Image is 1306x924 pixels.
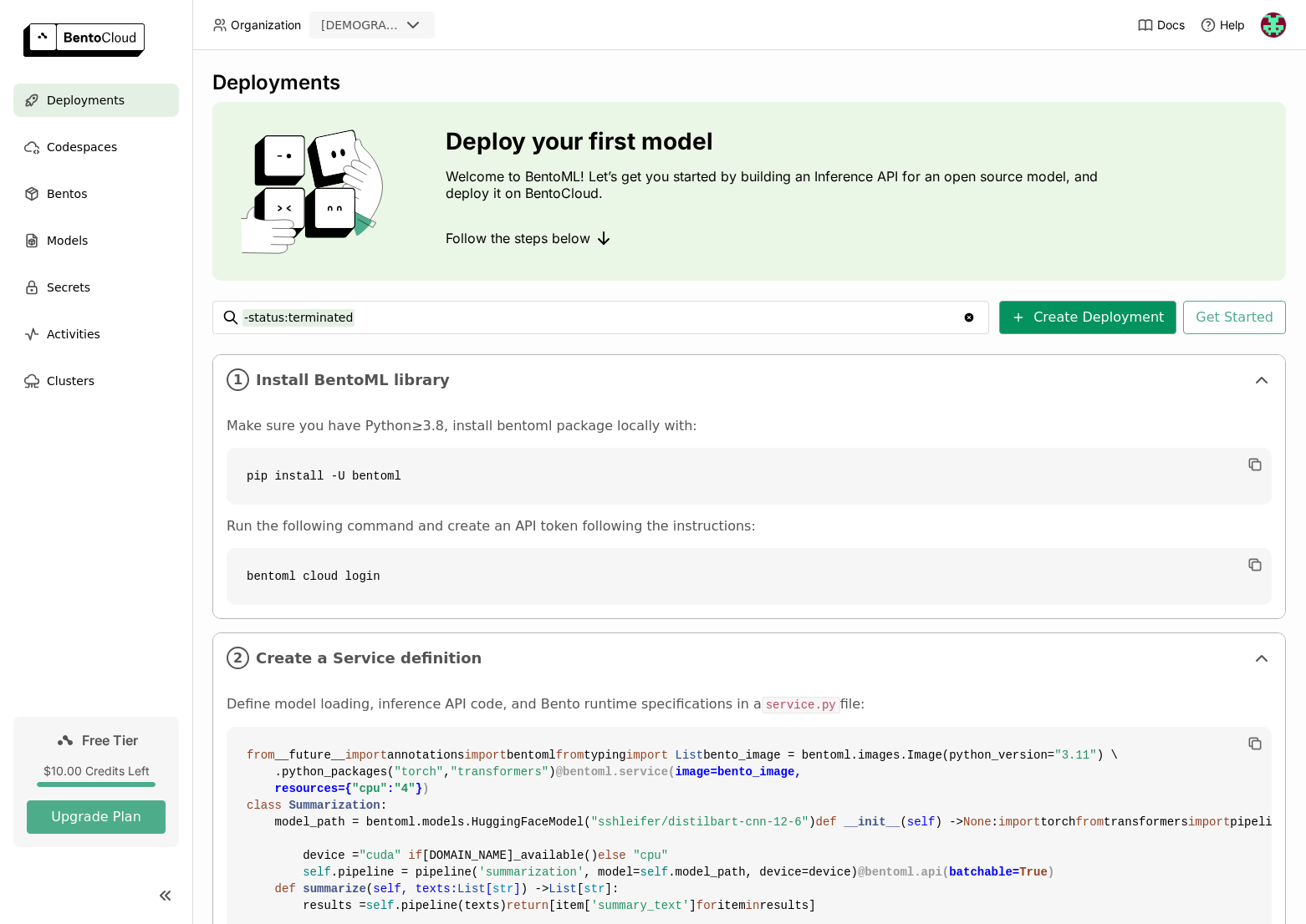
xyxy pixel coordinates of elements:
span: for [696,899,717,912]
span: self [907,815,936,829]
a: Codespaces [13,130,179,164]
svg: Clear value [962,311,976,324]
span: "cuda" [359,849,400,862]
span: Clusters [47,371,94,391]
span: return [507,899,548,912]
div: 1Install BentoML library [213,355,1285,404]
span: from [1075,815,1104,829]
a: Models [13,224,179,257]
span: List [548,882,577,896]
span: Secrets [47,277,90,297]
span: self, texts: [ ] [373,882,520,896]
button: Get Started [1183,301,1286,334]
span: Organization [231,18,301,33]
span: "transformers" [451,765,549,779]
span: self [303,866,331,879]
i: 2 [227,647,249,669]
span: "3.11" [1054,749,1096,762]
span: import [464,749,506,762]
span: batchable= [949,866,1048,879]
a: Clusters [13,364,179,398]
span: in [746,899,760,912]
span: "torch" [394,765,443,779]
span: Bentos [47,184,87,204]
div: Help [1200,17,1245,33]
span: Install BentoML library [256,371,1245,389]
p: Make sure you have Python≥3.8, install bentoml package locally with: [227,418,1272,434]
img: logo [23,23,145,57]
p: Define model loading, inference API code, and Bento runtime specifications in a file: [227,696,1272,713]
span: import [345,749,387,762]
span: Follow the steps below [446,230,590,246]
span: import [998,815,1040,829]
span: True [1019,866,1048,879]
code: bentoml cloud login [227,548,1272,605]
span: str [492,882,513,896]
span: def [816,815,837,829]
span: from [247,749,275,762]
span: Summarization [288,799,380,812]
code: pip install -U bentoml [227,448,1272,505]
span: self [640,866,669,879]
span: List [457,882,486,896]
span: Docs [1157,18,1185,33]
span: import [1188,815,1230,829]
a: Deployments [13,84,179,117]
div: $10.00 Credits Left [27,764,166,779]
span: __init__ [844,815,900,829]
span: List [676,749,704,762]
button: Upgrade Plan [27,800,166,834]
a: Bentos [13,177,179,211]
span: None [963,815,992,829]
div: 2Create a Service definition [213,633,1285,683]
span: def [275,882,296,896]
code: service.py [762,697,840,713]
span: Deployments [47,90,125,110]
span: else [598,849,626,862]
span: Activities [47,324,100,344]
span: 'summary_text' [591,899,690,912]
span: Create a Service definition [256,649,1245,668]
input: Search [242,304,962,331]
a: Docs [1137,17,1185,33]
img: Gotten schlage [1261,13,1286,38]
span: 'summarization' [478,866,584,879]
span: str [584,882,605,896]
span: "4" [394,782,415,795]
span: self [366,899,395,912]
a: Activities [13,317,179,351]
p: Run the following command and create an API token following the instructions: [227,518,1272,535]
a: Secrets [13,271,179,304]
span: Codespaces [47,137,117,157]
span: Help [1220,18,1245,33]
div: Deployments [212,70,1286,95]
span: import [626,749,668,762]
img: cover onboarding [226,129,406,254]
span: "cpu" [352,782,387,795]
h3: Deploy your first model [446,128,1106,155]
span: from [556,749,584,762]
button: Create Deployment [999,301,1176,334]
p: Welcome to BentoML! Let’s get you started by building an Inference API for an open source model, ... [446,168,1106,201]
i: 1 [227,368,249,391]
span: Free Tier [82,732,138,749]
span: if [408,849,422,862]
input: Selected gottenschlage. [401,18,403,34]
span: "cpu" [633,849,668,862]
span: class [247,799,282,812]
a: Free Tier$10.00 Credits LeftUpgrade Plan [13,717,179,847]
span: @bentoml.api( ) [858,866,1054,879]
span: summarize [303,882,366,896]
div: [DEMOGRAPHIC_DATA] [321,17,400,33]
span: Models [47,231,88,251]
span: "sshleifer/distilbart-cnn-12-6" [591,815,809,829]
